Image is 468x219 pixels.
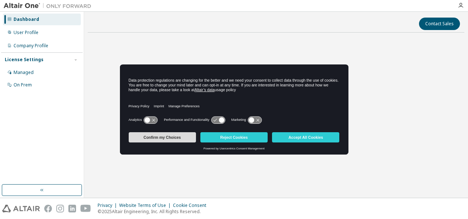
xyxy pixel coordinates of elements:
[80,205,91,212] img: youtube.svg
[5,57,44,63] div: License Settings
[98,208,211,215] p: © 2025 Altair Engineering, Inc. All Rights Reserved.
[14,43,48,49] div: Company Profile
[44,205,52,212] img: facebook.svg
[419,18,460,30] button: Contact Sales
[14,82,32,88] div: On Prem
[56,205,64,212] img: instagram.svg
[2,205,40,212] img: altair_logo.svg
[4,2,95,10] img: Altair One
[14,30,38,36] div: User Profile
[173,203,211,208] div: Cookie Consent
[119,203,173,208] div: Website Terms of Use
[98,203,119,208] div: Privacy
[14,70,34,75] div: Managed
[68,205,76,212] img: linkedin.svg
[14,16,39,22] div: Dashboard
